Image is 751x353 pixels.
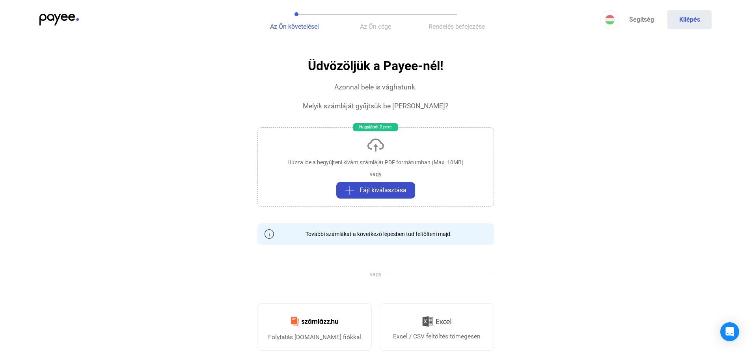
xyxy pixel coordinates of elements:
span: vagy [364,270,388,278]
img: upload-cloud [366,136,385,154]
div: vagy [370,170,382,178]
div: Nagyjából 2 perc [353,123,398,131]
a: Folytatás [DOMAIN_NAME] fiókkal [257,303,372,351]
button: plus-greyFájl kiválasztása [336,182,415,199]
span: Az Ön cége [360,23,391,30]
span: Fájl kiválasztása [360,186,406,195]
a: Segítség [619,10,663,29]
span: Az Ön követelései [270,23,319,30]
img: HU [605,15,615,24]
span: Rendelés befejezése [429,23,485,30]
img: info-grey-outline [265,229,274,239]
div: Open Intercom Messenger [720,322,739,341]
img: payee-logo [39,14,79,26]
div: Húzza ide a begyűjteni kívánt számláját PDF formátumban (Max. 10MB) [287,158,464,166]
div: Melyik számláját gyűjtsük be [PERSON_NAME]? [303,101,448,111]
img: Excel [422,313,451,330]
a: Excel / CSV feltöltés tömegesen [380,303,494,351]
div: További számlákat a következő lépésben tud feltölteni majd. [300,230,452,238]
div: Folytatás [DOMAIN_NAME] fiókkal [268,333,361,342]
button: HU [600,10,619,29]
img: Számlázz.hu [286,312,343,331]
div: Excel / CSV feltöltés tömegesen [393,332,481,341]
img: plus-grey [345,186,354,195]
h1: Üdvözöljük a Payee-nél! [308,59,444,73]
div: Azonnal bele is vághatunk. [334,82,417,92]
button: Kilépés [667,10,712,29]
